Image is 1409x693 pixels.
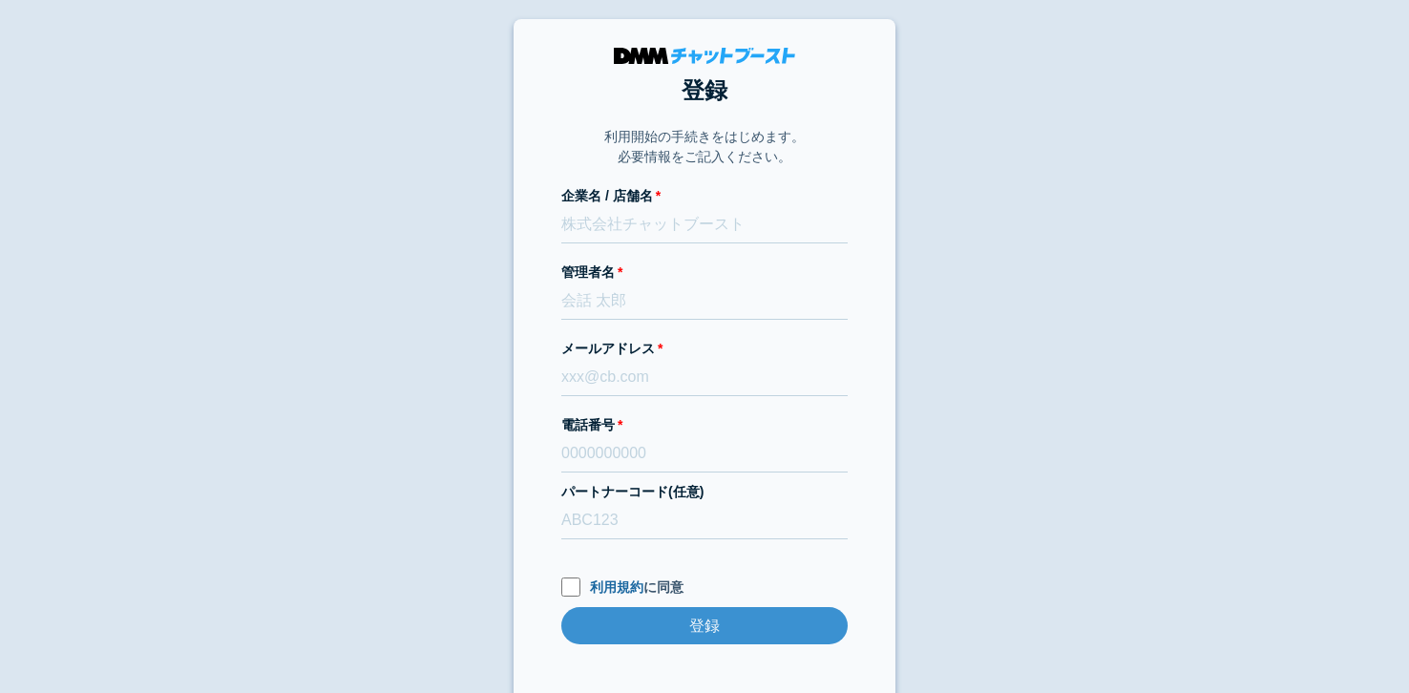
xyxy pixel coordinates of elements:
input: 会話 太郎 [561,283,848,320]
label: メールアドレス [561,339,848,359]
label: 企業名 / 店舗名 [561,186,848,206]
input: 利用規約に同意 [561,577,580,597]
label: パートナーコード(任意) [561,482,848,502]
label: 電話番号 [561,415,848,435]
label: に同意 [561,577,848,598]
input: 株式会社チャットブースト [561,206,848,243]
input: 0000000000 [561,435,848,472]
h1: 登録 [561,73,848,108]
input: 登録 [561,607,848,644]
a: 利用規約 [590,579,643,595]
p: 利用開始の手続きをはじめます。 必要情報をご記入ください。 [604,127,805,167]
input: ABC123 [561,502,848,539]
img: DMMチャットブースト [614,48,795,64]
input: xxx@cb.com [561,359,848,396]
label: 管理者名 [561,262,848,283]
